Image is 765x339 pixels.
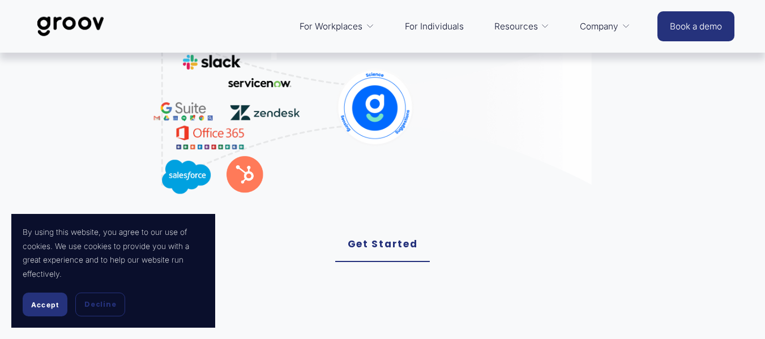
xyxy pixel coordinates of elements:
[84,299,116,310] span: Decline
[11,214,215,328] section: Cookie banner
[335,227,430,262] a: Get Started
[31,301,59,309] span: Accept
[31,8,110,45] img: Groov | Workplace Science Platform | Unlock Performance | Drive Results
[399,13,469,40] a: For Individuals
[75,293,125,316] button: Decline
[494,19,538,35] span: Resources
[574,13,636,40] a: folder dropdown
[657,11,734,41] a: Book a demo
[580,19,618,35] span: Company
[23,293,67,316] button: Accept
[489,13,555,40] a: folder dropdown
[23,225,204,281] p: By using this website, you agree to our use of cookies. We use cookies to provide you with a grea...
[300,19,362,35] span: For Workplaces
[294,13,380,40] a: folder dropdown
